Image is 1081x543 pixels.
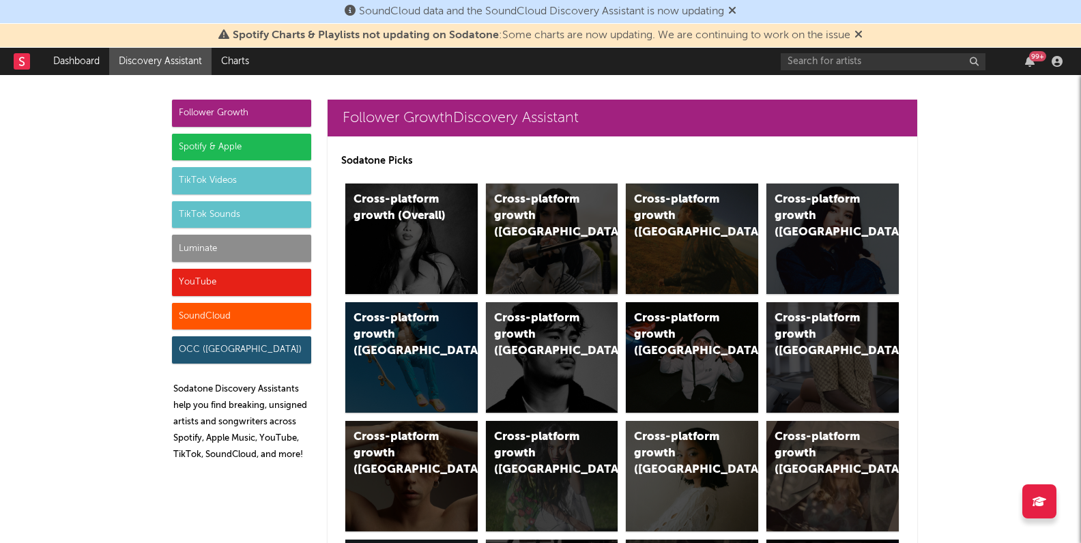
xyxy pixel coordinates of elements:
[775,192,867,241] div: Cross-platform growth ([GEOGRAPHIC_DATA])
[728,6,736,17] span: Dismiss
[44,48,109,75] a: Dashboard
[328,100,917,136] a: Follower GrowthDiscovery Assistant
[354,310,446,359] div: Cross-platform growth ([GEOGRAPHIC_DATA])
[172,167,311,194] div: TikTok Videos
[172,269,311,296] div: YouTube
[854,30,863,41] span: Dismiss
[172,100,311,127] div: Follower Growth
[172,336,311,364] div: OCC ([GEOGRAPHIC_DATA])
[634,429,727,478] div: Cross-platform growth ([GEOGRAPHIC_DATA])
[212,48,259,75] a: Charts
[354,192,446,224] div: Cross-platform growth (Overall)
[345,302,478,413] a: Cross-platform growth ([GEOGRAPHIC_DATA])
[172,303,311,330] div: SoundCloud
[233,30,499,41] span: Spotify Charts & Playlists not updating on Sodatone
[173,381,311,463] p: Sodatone Discovery Assistants help you find breaking, unsigned artists and songwriters across Spo...
[766,421,899,531] a: Cross-platform growth ([GEOGRAPHIC_DATA])
[354,429,446,478] div: Cross-platform growth ([GEOGRAPHIC_DATA])
[766,302,899,413] a: Cross-platform growth ([GEOGRAPHIC_DATA])
[233,30,850,41] span: : Some charts are now updating. We are continuing to work on the issue
[486,302,618,413] a: Cross-platform growth ([GEOGRAPHIC_DATA])
[494,310,587,359] div: Cross-platform growth ([GEOGRAPHIC_DATA])
[781,53,985,70] input: Search for artists
[345,184,478,294] a: Cross-platform growth (Overall)
[345,421,478,531] a: Cross-platform growth ([GEOGRAPHIC_DATA])
[626,302,758,413] a: Cross-platform growth ([GEOGRAPHIC_DATA]/GSA)
[494,192,587,241] div: Cross-platform growth ([GEOGRAPHIC_DATA])
[1029,51,1046,61] div: 99 +
[626,184,758,294] a: Cross-platform growth ([GEOGRAPHIC_DATA])
[775,429,867,478] div: Cross-platform growth ([GEOGRAPHIC_DATA])
[626,421,758,531] a: Cross-platform growth ([GEOGRAPHIC_DATA])
[1025,56,1035,67] button: 99+
[634,192,727,241] div: Cross-platform growth ([GEOGRAPHIC_DATA])
[341,153,904,169] p: Sodatone Picks
[172,134,311,161] div: Spotify & Apple
[766,184,899,294] a: Cross-platform growth ([GEOGRAPHIC_DATA])
[486,184,618,294] a: Cross-platform growth ([GEOGRAPHIC_DATA])
[172,201,311,229] div: TikTok Sounds
[359,6,724,17] span: SoundCloud data and the SoundCloud Discovery Assistant is now updating
[486,421,618,531] a: Cross-platform growth ([GEOGRAPHIC_DATA])
[775,310,867,359] div: Cross-platform growth ([GEOGRAPHIC_DATA])
[634,310,727,359] div: Cross-platform growth ([GEOGRAPHIC_DATA]/GSA)
[172,235,311,262] div: Luminate
[494,429,587,478] div: Cross-platform growth ([GEOGRAPHIC_DATA])
[109,48,212,75] a: Discovery Assistant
